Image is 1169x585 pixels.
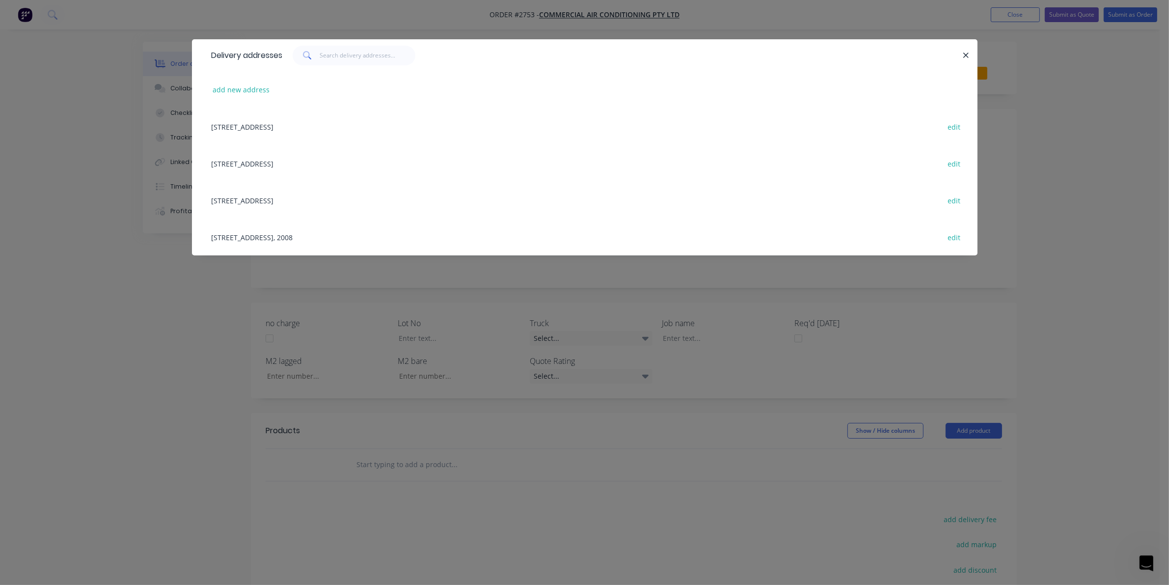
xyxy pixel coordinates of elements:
[320,46,415,65] input: Search delivery addresses...
[943,157,966,170] button: edit
[207,182,963,219] div: [STREET_ADDRESS]
[943,230,966,244] button: edit
[208,83,275,96] button: add new address
[207,145,963,182] div: [STREET_ADDRESS]
[207,108,963,145] div: [STREET_ADDRESS]
[1136,552,1159,575] iframe: Intercom live chat
[4,4,20,31] div: Intercom messenger
[4,4,20,31] div: Intercom
[943,120,966,133] button: edit
[207,219,963,255] div: [STREET_ADDRESS], 2008
[4,4,20,31] div: Open Intercom Messenger
[207,40,283,71] div: Delivery addresses
[943,194,966,207] button: edit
